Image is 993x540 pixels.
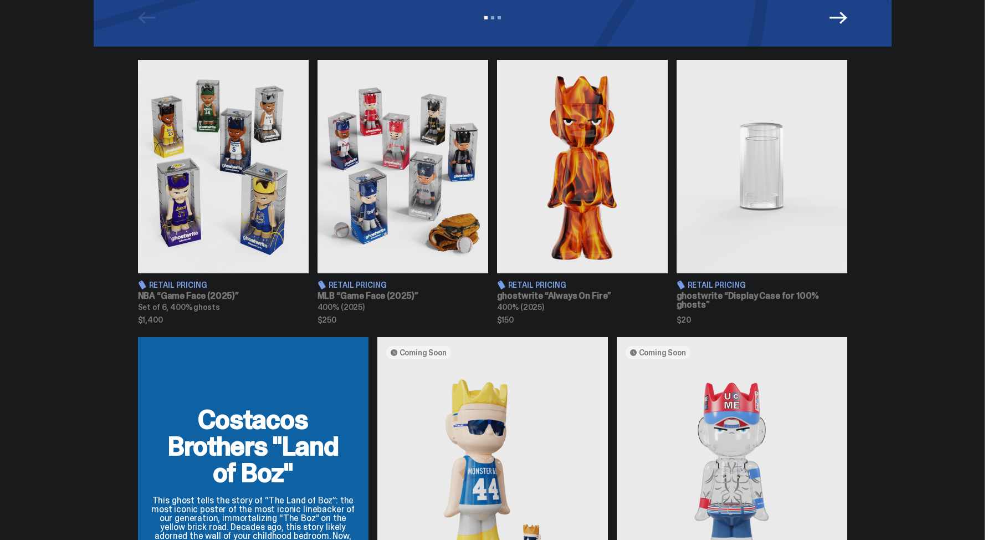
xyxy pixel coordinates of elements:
[497,60,668,273] img: Always On Fire
[318,316,488,324] span: $250
[318,302,365,312] span: 400% (2025)
[677,292,847,309] h3: ghostwrite “Display Case for 100% ghosts”
[677,316,847,324] span: $20
[318,60,488,324] a: Game Face (2025) Retail Pricing
[318,60,488,273] img: Game Face (2025)
[138,292,309,300] h3: NBA “Game Face (2025)”
[497,302,544,312] span: 400% (2025)
[677,60,847,324] a: Display Case for 100% ghosts Retail Pricing
[498,16,501,19] button: View slide 3
[688,281,746,289] span: Retail Pricing
[138,60,309,324] a: Game Face (2025) Retail Pricing
[508,281,566,289] span: Retail Pricing
[318,292,488,300] h3: MLB “Game Face (2025)”
[138,302,220,312] span: Set of 6, 400% ghosts
[400,348,447,357] span: Coming Soon
[138,316,309,324] span: $1,400
[329,281,387,289] span: Retail Pricing
[484,16,488,19] button: View slide 1
[830,9,847,27] button: Next
[497,316,668,324] span: $150
[497,292,668,300] h3: ghostwrite “Always On Fire”
[677,60,847,273] img: Display Case for 100% ghosts
[138,60,309,273] img: Game Face (2025)
[149,281,207,289] span: Retail Pricing
[639,348,686,357] span: Coming Soon
[151,406,355,486] h2: Costacos Brothers "Land of Boz"
[497,60,668,324] a: Always On Fire Retail Pricing
[491,16,494,19] button: View slide 2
